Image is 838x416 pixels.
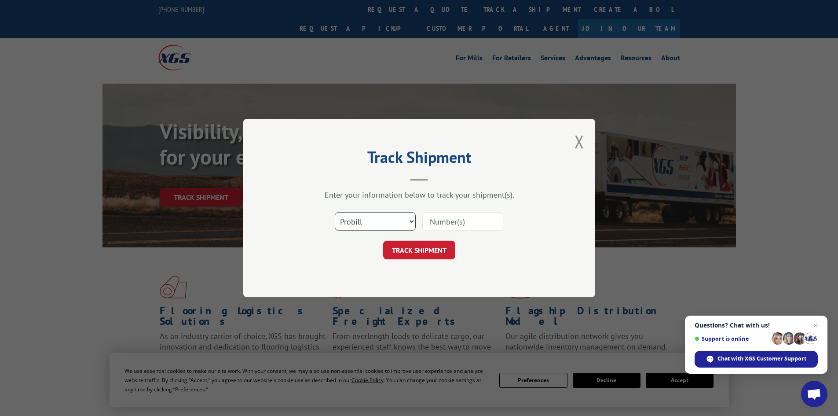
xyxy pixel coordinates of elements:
[383,241,455,259] button: TRACK SHIPMENT
[287,190,551,200] div: Enter your information below to track your shipment(s).
[810,320,821,331] span: Close chat
[695,351,818,368] div: Chat with XGS Customer Support
[717,355,806,363] span: Chat with XGS Customer Support
[801,381,827,407] div: Open chat
[422,212,503,231] input: Number(s)
[695,335,768,342] span: Support is online
[575,130,584,153] button: Close modal
[287,151,551,168] h2: Track Shipment
[695,322,818,329] span: Questions? Chat with us!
